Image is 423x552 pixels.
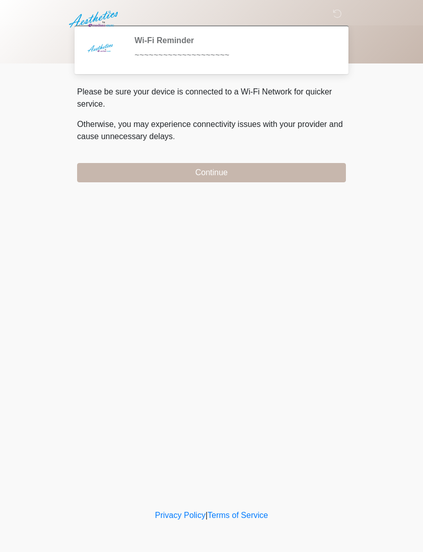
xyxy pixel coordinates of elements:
span: . [173,132,175,141]
a: | [205,511,207,519]
img: Agent Avatar [85,36,115,66]
img: Aesthetics by Emediate Cure Logo [67,8,122,31]
div: ~~~~~~~~~~~~~~~~~~~~ [134,49,331,61]
p: Otherwise, you may experience connectivity issues with your provider and cause unnecessary delays [77,118,346,143]
button: Continue [77,163,346,182]
a: Terms of Service [207,511,268,519]
p: Please be sure your device is connected to a Wi-Fi Network for quicker service. [77,86,346,110]
a: Privacy Policy [155,511,206,519]
h2: Wi-Fi Reminder [134,36,331,45]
